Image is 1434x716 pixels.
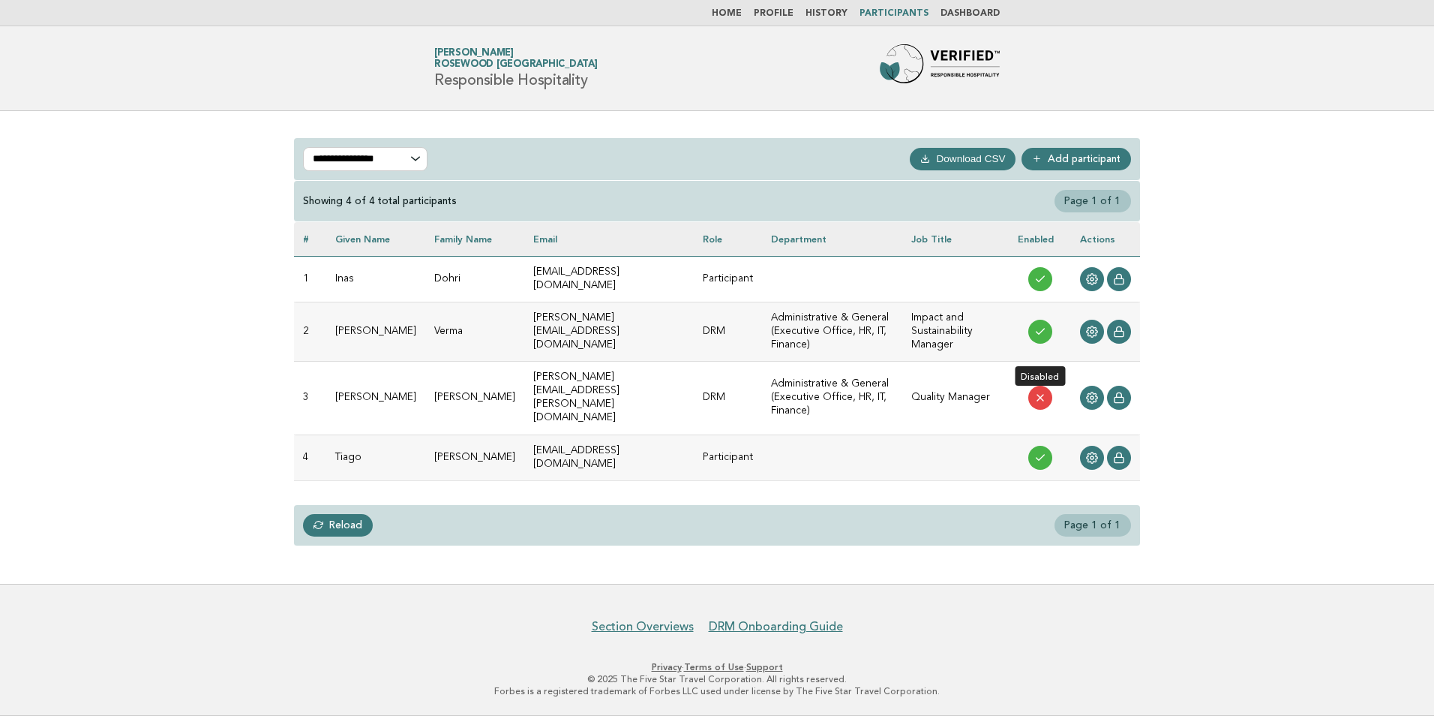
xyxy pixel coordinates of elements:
[294,302,326,361] td: 2
[902,222,1009,256] th: Job Title
[434,48,598,69] a: [PERSON_NAME]Rosewood [GEOGRAPHIC_DATA]
[425,222,524,256] th: Family name
[592,619,694,634] a: Section Overviews
[258,685,1176,697] p: Forbes is a registered trademark of Forbes LLC used under license by The Five Star Travel Corpora...
[1021,148,1131,170] a: Add participant
[294,362,326,435] td: 3
[694,302,762,361] td: DRM
[1009,222,1071,256] th: Enabled
[805,9,847,18] a: History
[425,362,524,435] td: [PERSON_NAME]
[425,435,524,480] td: [PERSON_NAME]
[754,9,793,18] a: Profile
[880,44,1000,92] img: Forbes Travel Guide
[762,302,903,361] td: Administrative & General (Executive Office, HR, IT, Finance)
[258,661,1176,673] p: · ·
[902,362,1009,435] td: Quality Manager
[694,222,762,256] th: Role
[684,662,744,672] a: Terms of Use
[652,662,682,672] a: Privacy
[326,302,425,361] td: [PERSON_NAME]
[326,435,425,480] td: Tiago
[303,194,457,208] div: Showing 4 of 4 total participants
[326,256,425,302] td: Inas
[258,673,1176,685] p: © 2025 The Five Star Travel Corporation. All rights reserved.
[434,60,598,70] span: Rosewood [GEOGRAPHIC_DATA]
[524,222,694,256] th: Email
[694,256,762,302] td: Participant
[694,362,762,435] td: DRM
[425,256,524,302] td: Dohri
[762,222,903,256] th: Department
[902,302,1009,361] td: Impact and Sustainability Manager
[326,362,425,435] td: [PERSON_NAME]
[524,362,694,435] td: [PERSON_NAME][EMAIL_ADDRESS][PERSON_NAME][DOMAIN_NAME]
[434,49,598,88] h1: Responsible Hospitality
[762,362,903,435] td: Administrative & General (Executive Office, HR, IT, Finance)
[294,256,326,302] td: 1
[303,514,373,537] a: Reload
[425,302,524,361] td: Verma
[524,435,694,480] td: [EMAIL_ADDRESS][DOMAIN_NAME]
[940,9,1000,18] a: Dashboard
[746,662,783,672] a: Support
[524,256,694,302] td: [EMAIL_ADDRESS][DOMAIN_NAME]
[294,435,326,480] td: 4
[524,302,694,361] td: [PERSON_NAME][EMAIL_ADDRESS][DOMAIN_NAME]
[294,222,326,256] th: #
[326,222,425,256] th: Given name
[712,9,742,18] a: Home
[709,619,843,634] a: DRM Onboarding Guide
[859,9,928,18] a: Participants
[910,148,1015,170] button: Download CSV
[694,435,762,480] td: Participant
